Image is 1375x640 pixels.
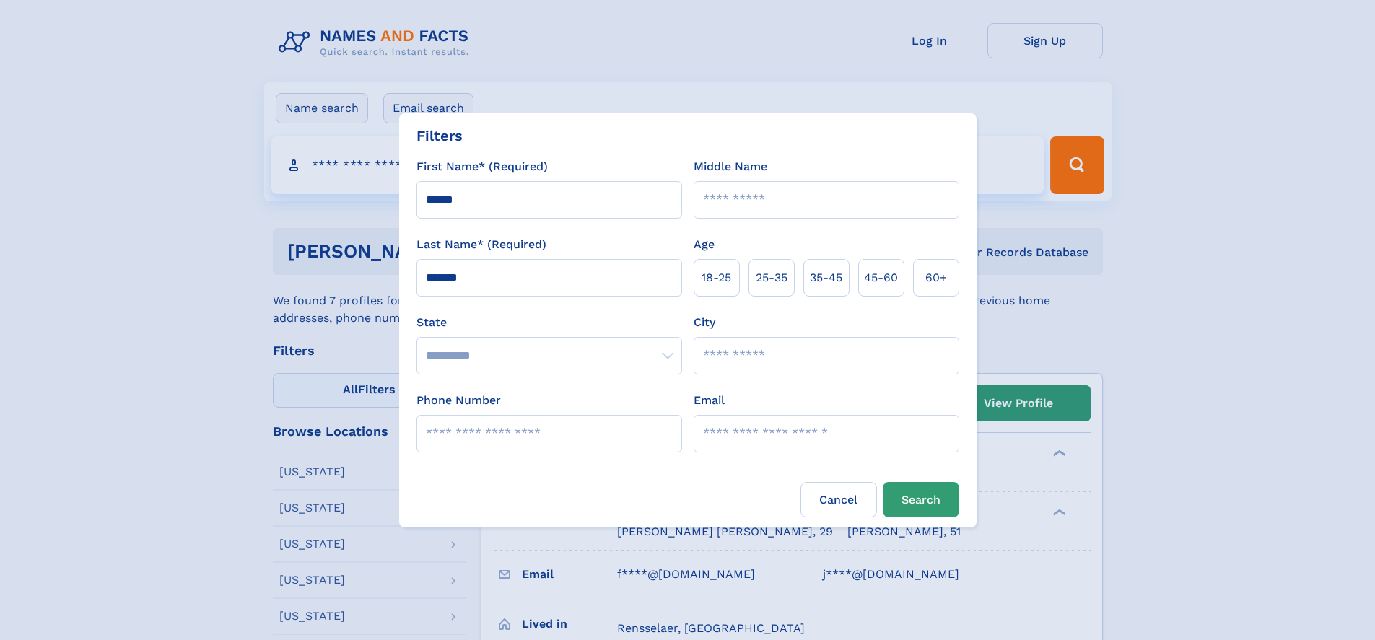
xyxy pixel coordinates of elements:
[800,482,877,517] label: Cancel
[416,236,546,253] label: Last Name* (Required)
[416,314,682,331] label: State
[694,314,715,331] label: City
[416,392,501,409] label: Phone Number
[694,236,715,253] label: Age
[702,269,731,286] span: 18‑25
[864,269,898,286] span: 45‑60
[694,392,725,409] label: Email
[925,269,947,286] span: 60+
[416,125,463,146] div: Filters
[810,269,842,286] span: 35‑45
[694,158,767,175] label: Middle Name
[883,482,959,517] button: Search
[416,158,548,175] label: First Name* (Required)
[756,269,787,286] span: 25‑35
